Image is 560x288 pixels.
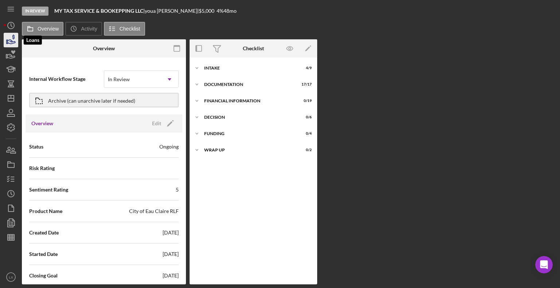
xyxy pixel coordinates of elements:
iframe: Intercom live chat [535,256,553,273]
label: Activity [81,26,97,32]
label: Overview [38,26,59,32]
span: $5,000 [199,8,214,14]
button: Checklist [104,22,145,36]
div: 0 / 19 [299,99,312,103]
div: Financial Information [204,99,293,103]
span: Created Date [29,229,59,236]
div: 4 / 9 [299,66,312,70]
div: youa [PERSON_NAME] | [145,8,199,14]
div: Intake [204,66,293,70]
button: Activity [65,22,102,36]
div: In Review [22,7,48,16]
div: Ongoing [159,143,179,150]
div: 0 / 4 [299,131,312,136]
div: 5 [176,186,179,193]
h3: Overview [31,120,53,127]
span: Risk Rating [29,165,55,172]
div: Overview [93,46,115,51]
span: Status [29,143,43,150]
div: 17 / 17 [299,82,312,87]
span: Closing Goal [29,272,58,279]
text: LX [9,275,13,279]
span: Sentiment Rating [29,186,68,193]
div: City of Eau Claire RLF [129,208,179,215]
span: Product Name [29,208,62,215]
div: Funding [204,131,293,136]
div: [DATE] [163,229,179,236]
div: 0 / 2 [299,148,312,152]
div: Decision [204,115,293,119]
button: LX [4,270,18,284]
div: Checklist [243,46,264,51]
div: | [54,8,145,14]
div: 48 mo [223,8,237,14]
div: [DATE] [163,272,179,279]
button: Overview [22,22,63,36]
div: 4 % [217,8,223,14]
div: Documentation [204,82,293,87]
button: Archive (can unarchive later if needed) [29,93,179,107]
span: Internal Workflow Stage [29,75,104,83]
label: Checklist [120,26,140,32]
div: 0 / 6 [299,115,312,119]
b: MY TAX SERVICE & BOOKEPPING LLC [54,8,143,14]
div: Edit [152,118,161,129]
div: In Review [108,76,130,82]
div: Archive (can unarchive later if needed) [48,94,135,107]
div: [DATE] [163,250,179,258]
button: Edit [148,118,176,129]
span: Started Date [29,250,58,258]
div: Wrap Up [204,148,293,152]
